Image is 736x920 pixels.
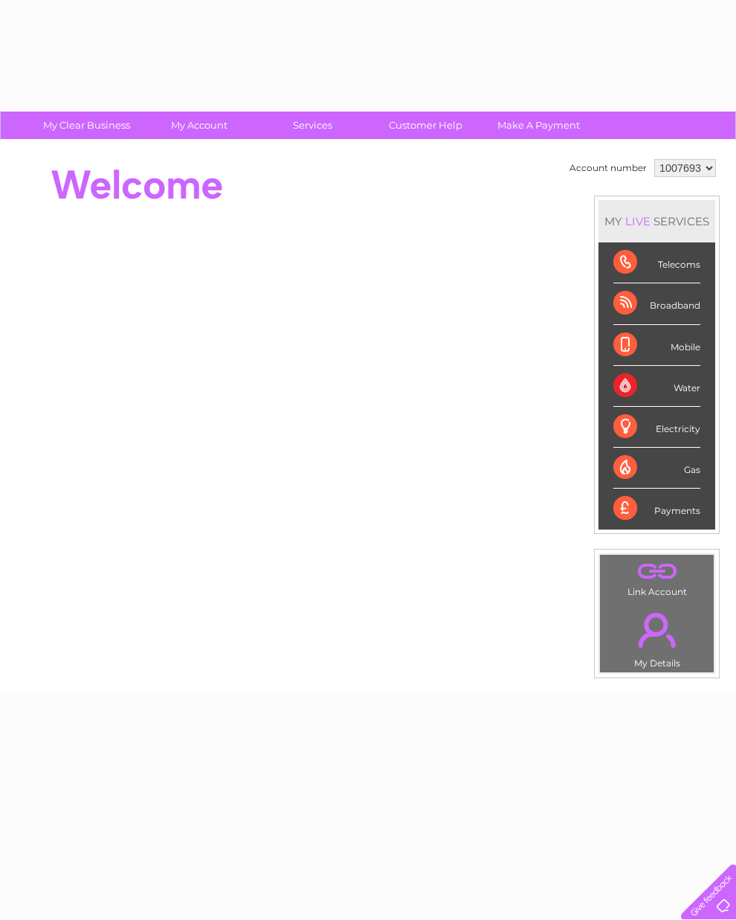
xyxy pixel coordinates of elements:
td: My Details [599,600,714,673]
td: Account number [566,155,651,181]
div: Mobile [613,325,700,366]
a: My Clear Business [25,112,148,139]
div: Electricity [613,407,700,448]
div: LIVE [622,214,653,228]
div: Payments [613,489,700,529]
div: Gas [613,448,700,489]
a: . [604,559,710,585]
a: Customer Help [364,112,487,139]
a: Make A Payment [477,112,600,139]
div: Broadband [613,283,700,324]
td: Link Account [599,554,714,601]
a: . [604,604,710,656]
div: Water [613,366,700,407]
div: MY SERVICES [598,200,715,242]
a: Services [251,112,374,139]
a: My Account [138,112,261,139]
div: Telecoms [613,242,700,283]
